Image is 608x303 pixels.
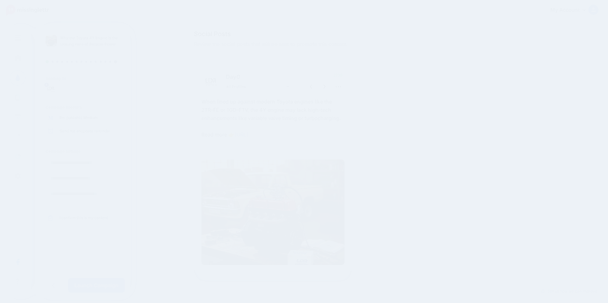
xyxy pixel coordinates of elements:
[201,160,345,265] img: 6c189d5e5ffd0a4bad14c5c697288677.jpg
[6,5,49,16] img: Missinglettr
[46,149,120,154] h4: Campaign Settings
[201,145,345,153] p: #toyota #Toyota4YEngine #UnsungHero
[332,72,344,79] span: 2739
[223,72,294,81] p: Day
[194,31,488,37] span: Social Posts
[15,35,21,41] img: menu.png
[203,74,218,89] img: 345613080_613916487339484_1462715879341663784_n-bsa152793.jpg
[46,105,120,110] h4: Campaign Boosters
[226,83,285,90] span: All Profiles
[237,73,240,80] span: 0
[60,115,120,121] p: to Medium
[235,131,248,138] a: [URL]
[81,129,111,134] a: update reminder
[60,215,108,220] a: I confirm this is my content
[194,40,488,48] span: Review the social posts that will be sent to promote this content.
[46,35,57,46] img: 6c189d5e5ffd0a4bad14c5c697288677_thumb.jpg
[60,35,120,47] p: Why the Toyota 4Y Engine Is the Unsung Hero of Reliable Power
[46,76,120,81] h4: Sending To
[201,98,345,139] p: When lined up against modern Toyota engines like the 2TR-FE or 1GD-FTV, the 4Y engine may lack hi...
[60,128,120,134] p: Send me an
[538,287,600,295] a: Tell us how we can improve
[60,115,79,120] a: Re-publish
[544,3,598,18] a: My Account
[223,82,293,91] a: All Profiles
[46,84,56,94] img: 345613080_613916487339484_1462715879341663784_n-bsa152793.jpg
